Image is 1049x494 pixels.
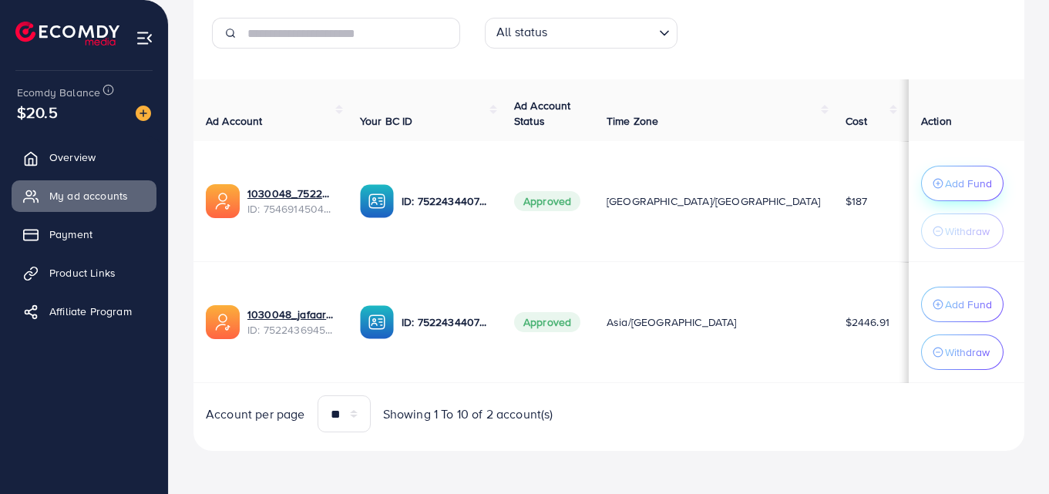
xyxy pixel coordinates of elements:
[983,425,1037,482] iframe: Chat
[17,101,58,123] span: $20.5
[17,85,100,100] span: Ecomdy Balance
[514,312,580,332] span: Approved
[945,295,992,314] p: Add Fund
[247,307,335,338] div: <span class='underline'>1030048_jafaar123_1751453845453</span></br>7522436945524654081
[206,113,263,129] span: Ad Account
[846,193,868,209] span: $187
[485,18,677,49] div: Search for option
[247,201,335,217] span: ID: 7546914504844771336
[607,193,821,209] span: [GEOGRAPHIC_DATA]/[GEOGRAPHIC_DATA]
[921,287,1004,322] button: Add Fund
[402,192,489,210] p: ID: 7522434407987298322
[402,313,489,331] p: ID: 7522434407987298322
[607,113,658,129] span: Time Zone
[247,307,335,322] a: 1030048_jafaar123_1751453845453
[945,222,990,240] p: Withdraw
[247,186,335,217] div: <span class='underline'>1030048_7522436945524654081_1757153410313</span></br>7546914504844771336
[493,20,551,45] span: All status
[607,314,737,330] span: Asia/[GEOGRAPHIC_DATA]
[206,305,240,339] img: ic-ads-acc.e4c84228.svg
[921,213,1004,249] button: Withdraw
[12,219,156,250] a: Payment
[206,184,240,218] img: ic-ads-acc.e4c84228.svg
[514,98,571,129] span: Ad Account Status
[921,113,952,129] span: Action
[12,142,156,173] a: Overview
[553,21,653,45] input: Search for option
[383,405,553,423] span: Showing 1 To 10 of 2 account(s)
[360,113,413,129] span: Your BC ID
[12,180,156,211] a: My ad accounts
[206,405,305,423] span: Account per page
[247,322,335,338] span: ID: 7522436945524654081
[921,166,1004,201] button: Add Fund
[12,296,156,327] a: Affiliate Program
[360,305,394,339] img: ic-ba-acc.ded83a64.svg
[247,186,335,201] a: 1030048_7522436945524654081_1757153410313
[49,150,96,165] span: Overview
[945,343,990,361] p: Withdraw
[49,227,92,242] span: Payment
[921,334,1004,370] button: Withdraw
[136,106,151,121] img: image
[945,174,992,193] p: Add Fund
[136,29,153,47] img: menu
[15,22,119,45] img: logo
[12,257,156,288] a: Product Links
[514,191,580,211] span: Approved
[846,113,868,129] span: Cost
[49,188,128,203] span: My ad accounts
[49,304,132,319] span: Affiliate Program
[846,314,889,330] span: $2446.91
[49,265,116,281] span: Product Links
[360,184,394,218] img: ic-ba-acc.ded83a64.svg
